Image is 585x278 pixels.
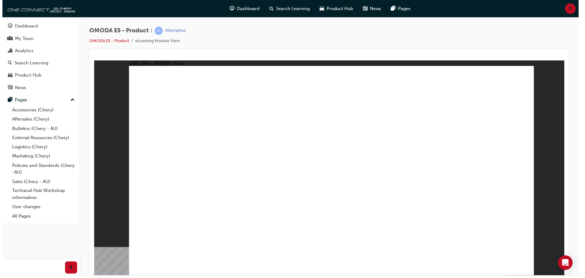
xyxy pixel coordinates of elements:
[5,86,10,91] span: news-icon
[87,27,147,34] span: OMODA E5 - Product
[269,5,273,13] span: search-icon
[7,204,75,213] a: User changes
[7,187,75,204] a: Technical Hub Workshop information
[5,98,10,103] span: pages-icon
[12,85,24,92] div: News
[164,28,184,34] div: Attempted
[7,134,75,143] a: External Resources (Chery)
[7,125,75,134] a: Bulletins (Chery - AU)
[567,3,577,14] button: SS
[5,49,10,54] span: chart-icon
[7,178,75,188] a: Sales (Chery - AU)
[12,72,39,79] div: Product Hub
[67,266,72,273] span: prev-icon
[363,5,368,13] span: news-icon
[2,33,75,45] a: My Team
[153,27,161,35] span: learningRecordVerb_ATTEMPT-icon
[358,2,387,15] a: news-iconNews
[134,38,179,45] li: eLearning Module View
[276,5,310,12] span: Search Learning
[370,5,382,12] span: News
[87,38,128,44] a: OMODA E5 - Product
[2,95,75,106] button: Pages
[7,162,75,178] a: Policies and Standards (Chery -AU)
[320,5,324,13] span: car-icon
[387,2,416,15] a: pages-iconPages
[69,97,73,105] span: up-icon
[560,257,574,272] div: Open Intercom Messenger
[2,70,75,81] a: Product Hub
[2,58,75,69] a: Search Learning
[12,60,46,67] div: Search Learning
[7,213,75,222] a: All Pages
[224,2,264,15] a: guage-iconDashboard
[7,153,75,162] a: Marketing (Chery)
[12,48,31,55] div: Analytics
[570,5,575,12] span: SS
[5,61,10,67] span: search-icon
[5,36,10,42] span: people-icon
[12,23,36,30] div: Dashboard
[150,27,151,34] span: |
[2,21,75,32] a: Dashboard
[229,5,234,13] span: guage-icon
[399,5,411,12] span: Pages
[2,83,75,94] a: News
[12,35,32,42] div: My Team
[7,143,75,153] a: Logistics (Chery)
[236,5,259,12] span: Dashboard
[392,5,396,13] span: pages-icon
[2,45,75,57] a: Analytics
[264,2,315,15] a: search-iconSearch Learning
[3,2,73,15] img: oneconnect
[315,2,358,15] a: car-iconProduct Hub
[7,115,75,125] a: Aftersales (Chery)
[2,20,75,95] button: DashboardMy TeamAnalyticsSearch LearningProduct HubNews
[5,73,10,79] span: car-icon
[5,24,10,29] span: guage-icon
[7,106,75,116] a: Accessories (Chery)
[12,97,25,104] div: Pages
[327,5,353,12] span: Product Hub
